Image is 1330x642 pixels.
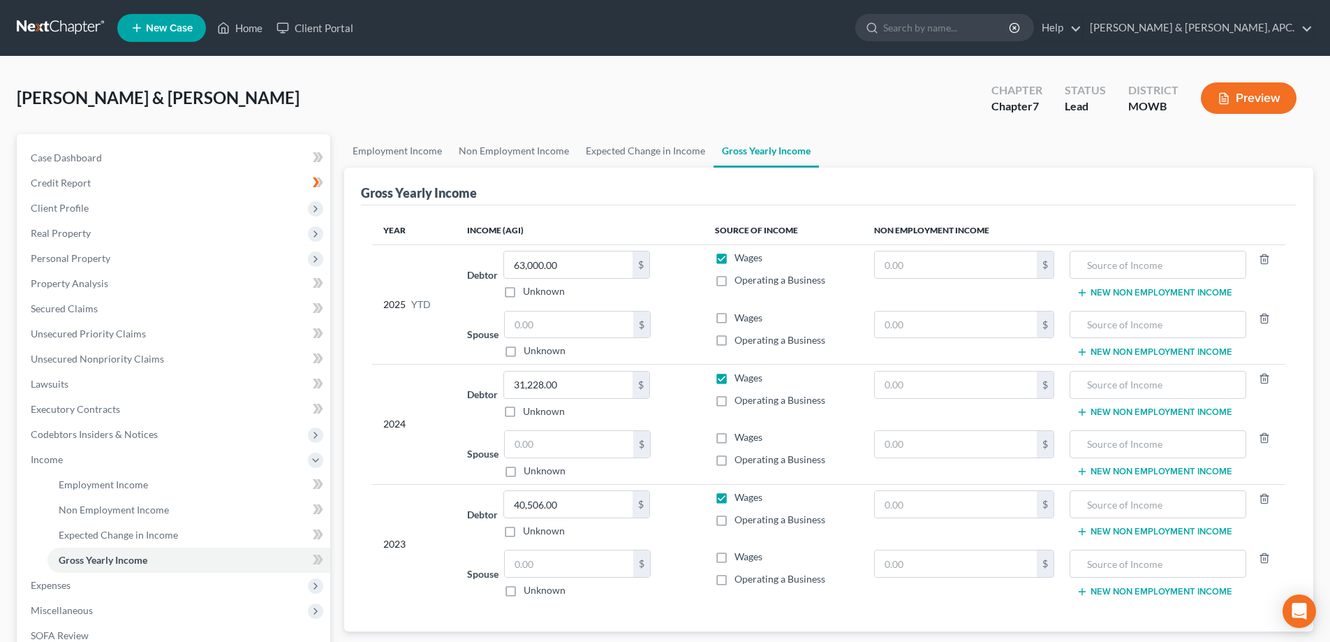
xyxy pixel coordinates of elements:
span: Operating a Business [734,274,825,286]
span: Unsecured Priority Claims [31,328,146,340]
span: Case Dashboard [31,152,102,163]
div: $ [1037,372,1054,398]
label: Spouse [467,567,498,581]
span: Employment Income [59,479,148,490]
span: Executory Contracts [31,403,120,415]
label: Unknown [523,524,565,538]
button: New Non Employment Income [1077,586,1232,597]
a: [PERSON_NAME] & [PERSON_NAME], APC. [1083,15,1313,41]
button: New Non Employment Income [1077,346,1232,358]
a: Non Employment Income [450,134,577,168]
a: Expected Change in Income [577,134,714,168]
div: $ [633,372,649,398]
span: [PERSON_NAME] & [PERSON_NAME] [17,87,300,108]
a: Gross Yearly Income [714,134,819,168]
input: 0.00 [875,431,1037,458]
span: Operating a Business [734,513,825,525]
div: Gross Yearly Income [361,184,477,201]
th: Income (AGI) [456,217,703,245]
span: Secured Claims [31,302,98,314]
input: Search by name... [883,15,1011,41]
th: Non Employment Income [863,217,1285,245]
span: Expenses [31,579,71,591]
span: Non Employment Income [59,504,169,516]
span: Wages [734,550,762,562]
a: Employment Income [344,134,450,168]
input: Source of Income [1077,251,1238,278]
span: Client Profile [31,202,89,214]
a: Home [210,15,269,41]
span: Operating a Business [734,573,825,585]
a: Property Analysis [20,271,330,296]
div: Lead [1065,99,1106,115]
a: Expected Change in Income [47,523,330,548]
input: 0.00 [504,491,633,518]
span: Expected Change in Income [59,529,178,541]
span: Wages [734,312,762,323]
a: Gross Yearly Income [47,548,330,573]
input: 0.00 [875,312,1037,338]
button: New Non Employment Income [1077,407,1232,418]
button: New Non Employment Income [1077,466,1232,477]
label: Spouse [467,327,498,342]
label: Spouse [467,446,498,461]
th: Year [372,217,456,245]
div: Open Intercom Messenger [1283,594,1316,628]
span: Wages [734,431,762,443]
div: $ [633,431,650,458]
div: 2024 [383,371,445,478]
span: Property Analysis [31,277,108,289]
span: Real Property [31,227,91,239]
div: $ [633,312,650,338]
span: Lawsuits [31,378,68,390]
div: 2025 [383,251,445,358]
div: Status [1065,82,1106,99]
span: Wages [734,372,762,384]
a: Unsecured Priority Claims [20,321,330,346]
label: Unknown [523,404,565,418]
span: Personal Property [31,252,110,264]
div: $ [633,491,649,518]
label: Debtor [467,268,498,282]
div: $ [1037,431,1054,458]
input: 0.00 [875,251,1037,278]
a: Lawsuits [20,372,330,397]
span: 7 [1033,99,1039,112]
span: Operating a Business [734,394,825,406]
div: $ [1037,251,1054,278]
button: New Non Employment Income [1077,526,1232,537]
button: New Non Employment Income [1077,287,1232,298]
span: Codebtors Insiders & Notices [31,428,158,440]
div: MOWB [1128,99,1178,115]
span: Operating a Business [734,453,825,465]
a: Unsecured Nonpriority Claims [20,346,330,372]
th: Source of Income [704,217,863,245]
div: 2023 [383,490,445,597]
input: 0.00 [875,550,1037,577]
a: Credit Report [20,170,330,196]
input: 0.00 [875,372,1037,398]
div: Chapter [991,99,1042,115]
label: Unknown [524,583,566,597]
input: 0.00 [504,372,633,398]
label: Unknown [524,464,566,478]
button: Preview [1201,82,1296,114]
a: Case Dashboard [20,145,330,170]
input: 0.00 [505,431,633,458]
span: Credit Report [31,177,91,189]
span: Wages [734,251,762,263]
a: Employment Income [47,472,330,497]
div: $ [1037,491,1054,518]
label: Debtor [467,387,498,402]
div: District [1128,82,1178,99]
span: Income [31,453,63,465]
input: 0.00 [504,251,633,278]
input: Source of Income [1077,431,1238,458]
input: Source of Income [1077,491,1238,518]
span: Unsecured Nonpriority Claims [31,353,164,365]
div: $ [1037,312,1054,338]
a: Executory Contracts [20,397,330,422]
a: Client Portal [269,15,360,41]
input: 0.00 [505,550,633,577]
label: Unknown [524,344,566,358]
